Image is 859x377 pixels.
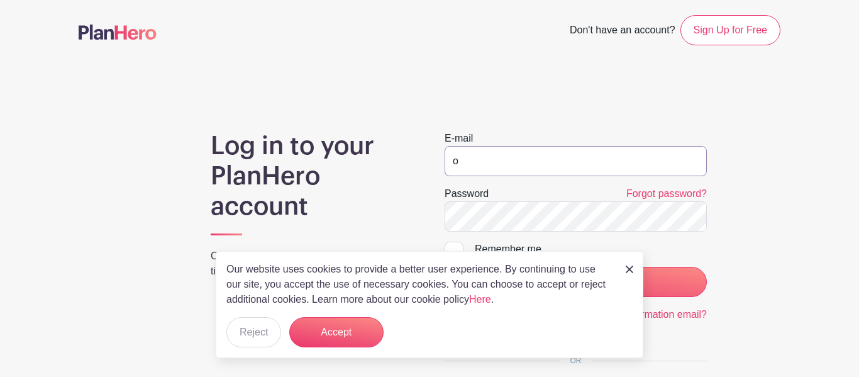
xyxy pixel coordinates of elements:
h1: Log in to your PlanHero account [211,131,414,222]
p: Organize your group. Save yourself some time. [211,249,414,279]
label: E-mail [445,131,473,146]
p: Our website uses cookies to provide a better user experience. By continuing to use our site, you ... [226,262,612,307]
span: Don't have an account? [570,18,675,45]
img: close_button-5f87c8562297e5c2d7936805f587ecaba9071eb48480494691a3f1689db116b3.svg [626,266,633,273]
span: OR [560,356,592,365]
img: logo-507f7623f17ff9eddc593b1ce0a138ce2505c220e1c5a4e2b4648c50719b7d32.svg [79,25,157,40]
button: Reject [226,317,281,347]
input: e.g. julie@eventco.com [445,146,707,176]
label: Password [445,186,489,201]
div: Remember me [475,242,707,257]
button: Accept [289,317,384,347]
a: Here [469,294,491,305]
a: Sign Up for Free [680,15,780,45]
a: Forgot password? [626,188,707,199]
